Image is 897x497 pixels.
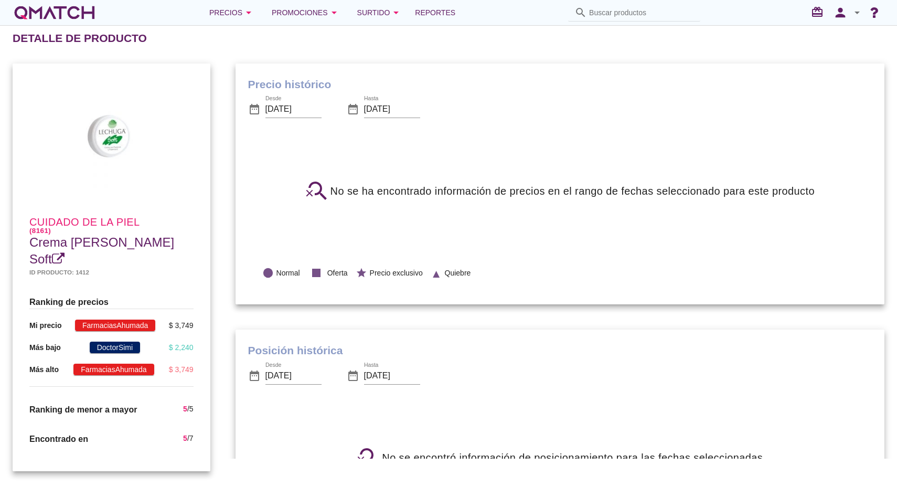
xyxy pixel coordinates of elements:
span: Reportes [415,6,455,19]
span: Crema [PERSON_NAME] Soft [29,235,174,266]
div: / [183,404,193,416]
p: Más alto [29,364,59,375]
i: search_off [357,445,382,470]
p: Mi precio [29,320,61,331]
i: search_off [305,178,330,204]
span: Oferta [327,268,348,279]
span: FarmaciasAhumada [75,320,155,331]
button: Precios [201,2,263,23]
span: Precio exclusivo [370,268,423,279]
i: star [356,267,367,279]
span: Ranking de menor a mayor [29,405,137,414]
input: Hasta [364,367,420,384]
button: Surtido [349,2,411,23]
h6: (8161) [29,227,194,234]
span: Quiebre [445,268,471,279]
i: lens [262,267,274,279]
i: redeem [811,6,828,18]
button: Promociones [263,2,349,23]
h2: Detalle de producto [13,30,147,47]
i: person [830,5,851,20]
span: FarmaciasAhumada [73,364,154,375]
a: white-qmatch-logo [13,2,97,23]
span: DoctorSimi [90,342,140,353]
i: stop [308,265,325,281]
div: $ 3,749 [169,364,194,375]
i: date_range [347,103,359,115]
h3: No se ha encontrado información de precios en el rango de fechas seleccionado para este producto [330,186,815,196]
span: Encontrado en [29,435,88,443]
i: date_range [248,103,261,115]
p: Más bajo [29,342,61,353]
input: Buscar productos [589,4,694,21]
i: date_range [248,369,261,382]
h1: Posición histórica [248,342,872,359]
h3: Ranking de precios [29,295,194,309]
div: $ 2,240 [169,342,194,353]
h4: Cuidado de la piel [29,217,194,234]
i: arrow_drop_down [390,6,402,19]
span: Normal [276,268,300,279]
h1: Precio histórico [248,76,872,93]
i: search [574,6,587,19]
a: Reportes [411,2,460,23]
h5: Id producto: 1412 [29,268,194,277]
input: Desde [265,367,322,384]
input: Hasta [364,101,420,118]
div: Surtido [357,6,403,19]
span: 5 [189,405,194,413]
div: Precios [209,6,255,19]
span: 5 [183,405,187,413]
h3: No se encontró información de posicionamiento para las fechas seleccionadas [382,452,763,463]
i: arrow_drop_down [242,6,255,19]
input: Desde [265,101,322,118]
span: 7 [189,434,194,442]
i: arrow_drop_down [328,6,340,19]
span: 5 [183,434,187,442]
i: arrow_drop_down [851,6,863,19]
div: Promociones [272,6,340,19]
i: ▲ [431,266,442,278]
div: / [183,433,193,446]
div: $ 3,749 [169,320,194,331]
i: date_range [347,369,359,382]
